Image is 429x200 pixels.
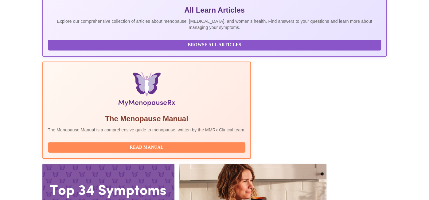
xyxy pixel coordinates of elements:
[48,5,381,15] h5: All Learn Articles
[48,18,381,30] p: Explore our comprehensive collection of articles about menopause, [MEDICAL_DATA], and women's hea...
[48,40,381,50] button: Browse All Articles
[48,144,247,150] a: Read Manual
[48,42,383,47] a: Browse All Articles
[79,72,214,109] img: Menopause Manual
[54,144,240,151] span: Read Manual
[48,114,246,124] h5: The Menopause Manual
[54,41,375,49] span: Browse All Articles
[48,127,246,133] p: The Menopause Manual is a comprehensive guide to menopause, written by the MMRx Clinical team.
[48,142,246,153] button: Read Manual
